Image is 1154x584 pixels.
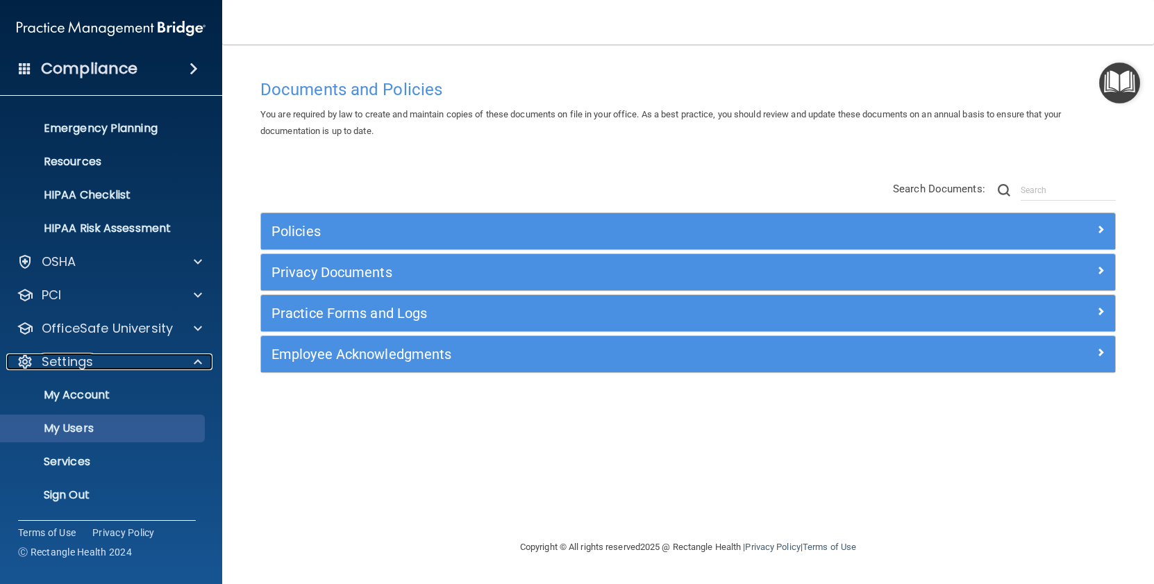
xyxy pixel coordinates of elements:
[435,525,942,569] div: Copyright © All rights reserved 2025 @ Rectangle Health | |
[42,353,93,370] p: Settings
[9,388,199,402] p: My Account
[41,59,137,78] h4: Compliance
[17,320,202,337] a: OfficeSafe University
[271,306,892,321] h5: Practice Forms and Logs
[271,261,1105,283] a: Privacy Documents
[893,183,985,195] span: Search Documents:
[271,302,1105,324] a: Practice Forms and Logs
[803,542,856,552] a: Terms of Use
[271,343,1105,365] a: Employee Acknowledgments
[9,488,199,502] p: Sign Out
[260,81,1116,99] h4: Documents and Policies
[9,155,199,169] p: Resources
[1021,180,1116,201] input: Search
[260,109,1061,136] span: You are required by law to create and maintain copies of these documents on file in your office. ...
[17,15,206,42] img: PMB logo
[9,188,199,202] p: HIPAA Checklist
[1099,62,1140,103] button: Open Resource Center
[271,224,892,239] h5: Policies
[17,253,202,270] a: OSHA
[42,253,76,270] p: OSHA
[9,122,199,135] p: Emergency Planning
[17,353,202,370] a: Settings
[92,526,155,540] a: Privacy Policy
[271,265,892,280] h5: Privacy Documents
[9,422,199,435] p: My Users
[18,526,76,540] a: Terms of Use
[745,542,800,552] a: Privacy Policy
[17,287,202,303] a: PCI
[9,455,199,469] p: Services
[998,184,1010,197] img: ic-search.3b580494.png
[42,287,61,303] p: PCI
[271,347,892,362] h5: Employee Acknowledgments
[271,220,1105,242] a: Policies
[9,88,199,102] p: Business Associates
[18,545,132,559] span: Ⓒ Rectangle Health 2024
[42,320,173,337] p: OfficeSafe University
[9,222,199,235] p: HIPAA Risk Assessment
